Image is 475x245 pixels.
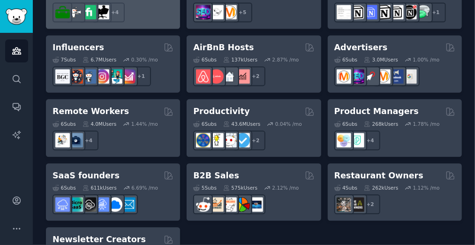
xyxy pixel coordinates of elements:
img: FreeNotionTemplates [363,5,377,19]
img: advertising [376,69,391,84]
img: NoCodeSaaS [82,197,96,212]
div: + 4 [361,130,380,150]
img: SEO [350,69,364,84]
div: + 2 [246,66,265,86]
img: restaurantowners [337,197,351,212]
img: B_2_B_Selling_Tips [249,197,263,212]
div: 611k Users [83,184,117,191]
img: B2BSales [235,197,250,212]
img: sales [196,197,211,212]
img: FacebookAds [389,69,404,84]
img: InstagramMarketing [95,69,109,84]
h2: Product Managers [334,106,419,117]
div: 6 Sub s [53,121,76,127]
h2: AirBnB Hosts [193,42,254,54]
img: SaaS [55,197,70,212]
img: KeepWriting [209,5,224,19]
h2: SaaS founders [53,170,120,182]
img: PPC [363,69,377,84]
div: 137k Users [223,56,257,63]
img: b2b_sales [222,197,237,212]
div: 4.0M Users [83,121,117,127]
img: ProductMgmt [350,133,364,147]
img: AskNotion [389,5,404,19]
img: ProductManagement [337,133,351,147]
img: influencermarketing [108,69,122,84]
div: 6 Sub s [193,121,217,127]
img: BeautyGuruChatter [55,69,70,84]
img: NotionGeeks [376,5,391,19]
div: 7 Sub s [53,56,76,63]
img: lifehacks [209,133,224,147]
img: marketing [337,69,351,84]
img: Fiverr [82,5,96,19]
h2: Restaurant Owners [334,170,423,182]
div: + 5 [233,2,252,22]
img: content_marketing [222,5,237,19]
img: InstagramGrowthTips [121,69,136,84]
img: freelance_forhire [68,5,83,19]
div: 6.69 % /mo [131,184,158,191]
div: 1.78 % /mo [413,121,440,127]
img: work [68,133,83,147]
div: + 4 [105,2,125,22]
img: forhire [55,5,70,19]
img: SaaSSales [95,197,109,212]
img: salestechniques [209,197,224,212]
img: Instagram [82,69,96,84]
img: getdisciplined [235,133,250,147]
div: 1.44 % /mo [131,121,158,127]
div: 268k Users [364,121,398,127]
div: + 1 [426,2,446,22]
div: + 2 [246,130,265,150]
img: B2BSaaS [108,197,122,212]
div: 6 Sub s [193,56,217,63]
div: 2.12 % /mo [272,184,299,191]
div: 575k Users [223,184,257,191]
div: 6.7M Users [83,56,117,63]
img: notioncreations [350,5,364,19]
img: AirBnBInvesting [235,69,250,84]
div: 1.12 % /mo [413,184,440,191]
h2: B2B Sales [193,170,239,182]
img: BestNotionTemplates [402,5,417,19]
h2: Remote Workers [53,106,129,117]
img: Notiontemplates [337,5,351,19]
div: + 4 [79,130,98,150]
img: Freelancers [95,5,109,19]
div: 0.30 % /mo [131,56,158,63]
div: + 2 [361,194,380,214]
div: + 1 [131,66,151,86]
img: socialmedia [68,69,83,84]
img: googleads [402,69,417,84]
div: 43.6M Users [223,121,260,127]
img: rentalproperties [222,69,237,84]
img: NotionPromote [415,5,430,19]
img: productivity [222,133,237,147]
div: 6 Sub s [53,184,76,191]
img: SEO [196,5,211,19]
img: airbnb_hosts [196,69,211,84]
div: 262k Users [364,184,398,191]
div: 2.87 % /mo [272,56,299,63]
div: 6 Sub s [334,56,358,63]
img: SaaS_Email_Marketing [121,197,136,212]
h2: Advertisers [334,42,388,54]
img: LifeProTips [196,133,211,147]
h2: Productivity [193,106,249,117]
div: 5 Sub s [193,184,217,191]
h2: Influencers [53,42,104,54]
img: AirBnBHosts [209,69,224,84]
div: 4 Sub s [334,184,358,191]
img: RemoteJobs [55,133,70,147]
div: 1.00 % /mo [413,56,440,63]
div: 6 Sub s [334,121,358,127]
img: microsaas [68,197,83,212]
img: BarOwners [350,197,364,212]
div: 0.04 % /mo [275,121,302,127]
img: GummySearch logo [6,8,27,25]
div: 3.0M Users [364,56,398,63]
